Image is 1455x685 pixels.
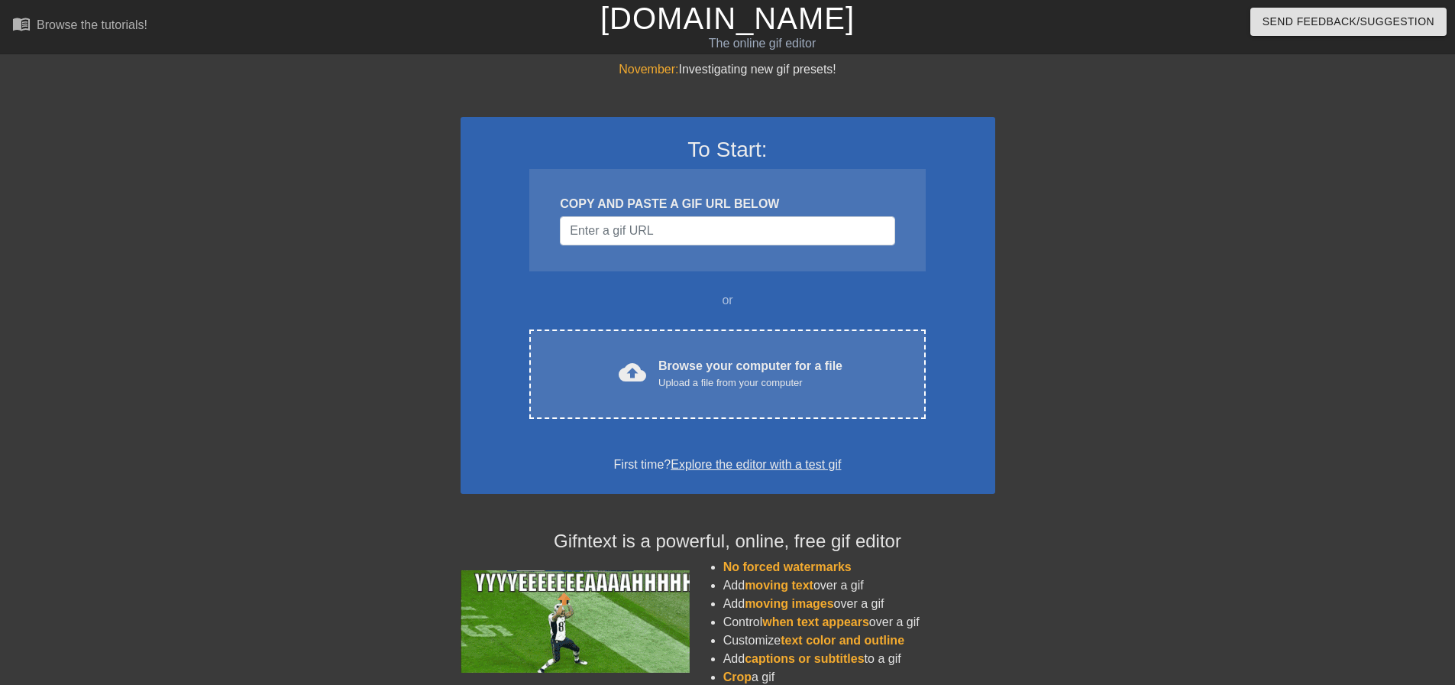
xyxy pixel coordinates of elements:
span: moving images [745,597,833,610]
span: menu_book [12,15,31,33]
h4: Gifntext is a powerful, online, free gif editor [461,531,995,553]
li: Customize [723,631,995,650]
span: when text appears [762,615,869,628]
span: text color and outline [781,634,904,647]
span: Crop [723,670,752,683]
div: or [500,291,955,310]
input: Username [560,216,894,245]
div: The online gif editor [493,34,1032,53]
span: November: [619,63,678,76]
a: Explore the editor with a test gif [671,458,841,471]
span: captions or subtitles [745,652,864,665]
h3: To Start: [480,137,975,163]
div: COPY AND PASTE A GIF URL BELOW [560,195,894,213]
li: Control over a gif [723,613,995,631]
div: Browse your computer for a file [658,357,842,391]
a: [DOMAIN_NAME] [600,2,855,35]
li: Add over a gif [723,595,995,613]
a: Browse the tutorials! [12,15,147,38]
span: Send Feedback/Suggestion [1263,12,1434,31]
div: First time? [480,456,975,474]
button: Send Feedback/Suggestion [1250,8,1447,36]
span: moving text [745,579,813,592]
div: Upload a file from your computer [658,375,842,391]
li: Add over a gif [723,576,995,595]
span: No forced watermarks [723,560,852,573]
span: cloud_upload [619,359,646,386]
li: Add to a gif [723,650,995,668]
img: football_small.gif [461,570,690,673]
div: Browse the tutorials! [37,18,147,31]
div: Investigating new gif presets! [461,60,995,79]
